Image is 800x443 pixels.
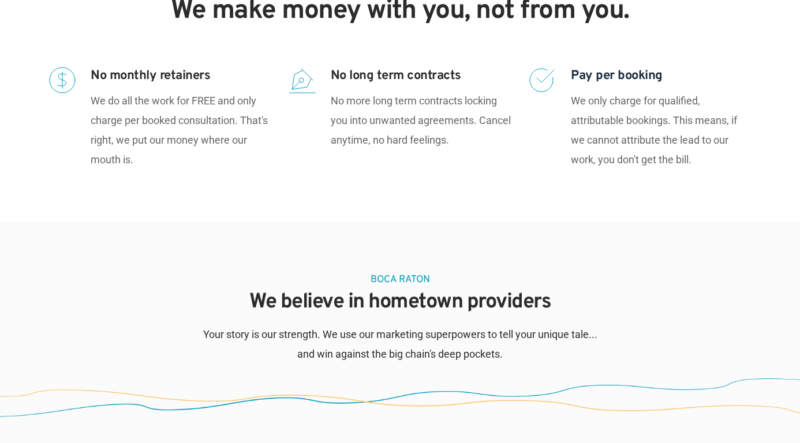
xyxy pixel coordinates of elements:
span: Your story is our strength. We use our marketing superpowers to tell your unique tale... and win ... [203,328,600,360]
span: We believe in hometown providers [249,289,551,316]
span: BOCA RATON [371,273,430,286]
h4: Pay per booking [571,66,751,85]
span: No more long term contracts locking you into unwanted agreements. Cancel anytime, no hard feelings. [331,95,513,146]
span: No long term contracts [331,68,461,84]
span: We only charge for qualified, attributable bookings. This means, if we cannot attribute the lead ... [571,95,739,166]
span: We do all the work for FREE and only charge per booked consultation. That's right, we put our mon... [91,95,270,166]
span: No monthly retainers [91,68,210,84]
